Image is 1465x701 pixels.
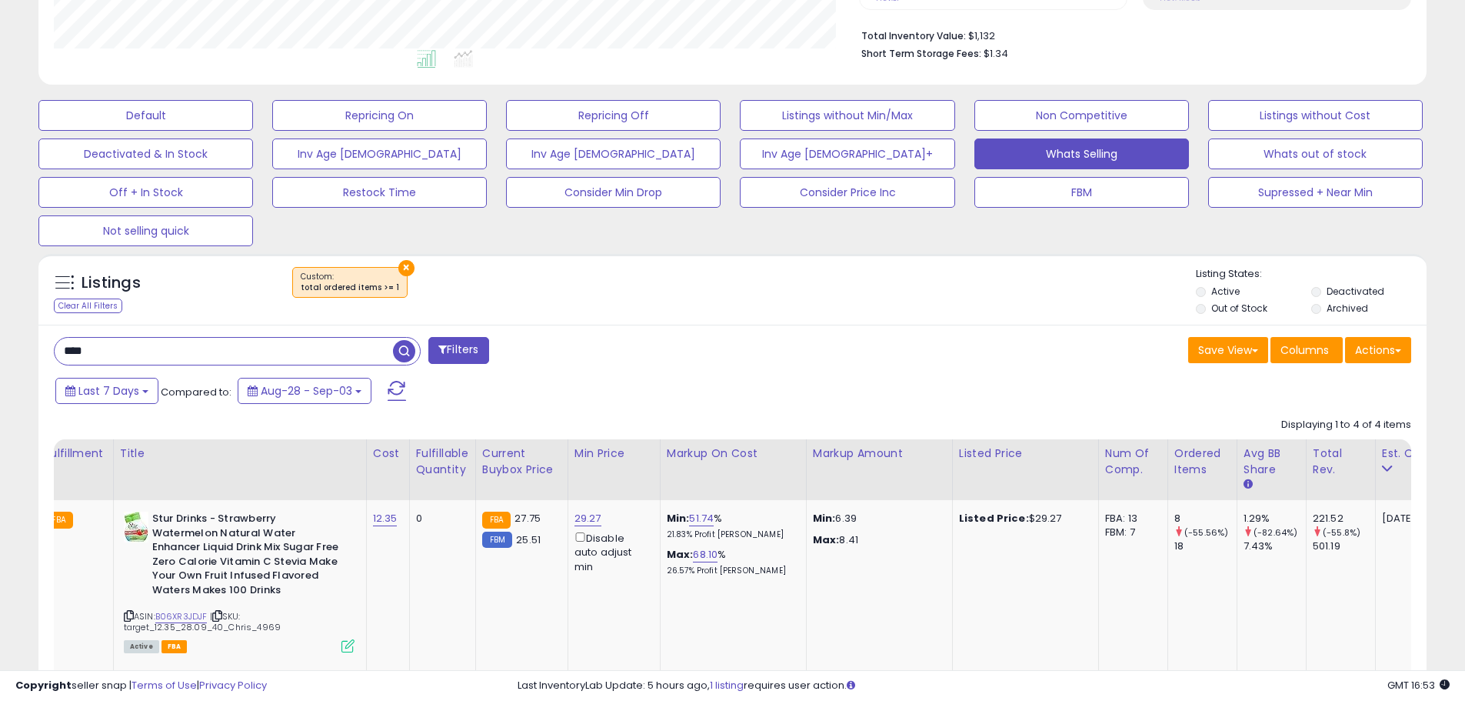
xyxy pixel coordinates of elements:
[301,271,399,294] span: Custom:
[1323,526,1360,539] small: (-55.8%)
[1184,526,1228,539] small: (-55.56%)
[516,532,541,547] span: 25.51
[482,512,511,529] small: FBA
[272,177,487,208] button: Restock Time
[373,446,403,462] div: Cost
[974,100,1189,131] button: Non Competitive
[38,139,253,169] button: Deactivated & In Stock
[667,566,794,576] p: 26.57% Profit [PERSON_NAME]
[506,139,721,169] button: Inv Age [DEMOGRAPHIC_DATA]
[261,383,352,399] span: Aug-28 - Sep-03
[813,446,946,462] div: Markup Amount
[861,25,1400,44] li: $1,132
[861,29,966,42] b: Total Inventory Value:
[482,446,561,478] div: Current Buybox Price
[959,446,1092,462] div: Listed Price
[1208,139,1423,169] button: Whats out of stock
[1174,539,1237,553] div: 18
[1387,678,1450,693] span: 2025-09-11 16:53 GMT
[574,529,648,574] div: Disable auto adjust min
[82,272,141,294] h5: Listings
[667,529,794,540] p: 21.83% Profit [PERSON_NAME]
[574,511,601,526] a: 29.27
[710,678,744,693] a: 1 listing
[124,640,159,653] span: All listings currently available for purchase on Amazon
[199,678,267,693] a: Privacy Policy
[15,678,72,693] strong: Copyright
[416,512,464,526] div: 0
[740,139,954,169] button: Inv Age [DEMOGRAPHIC_DATA]+
[428,337,488,364] button: Filters
[1327,285,1384,298] label: Deactivated
[667,548,794,576] div: %
[482,532,512,548] small: FBM
[124,512,355,651] div: ASIN:
[44,512,72,529] small: FBA
[1208,177,1423,208] button: Supressed + Near Min
[689,511,714,526] a: 51.74
[518,679,1450,693] div: Last InventoryLab Update: 5 hours ago, requires user action.
[1244,478,1253,492] small: Avg BB Share.
[398,260,415,276] button: ×
[984,46,1008,61] span: $1.34
[1244,512,1306,526] div: 1.29%
[514,511,541,526] span: 27.75
[1211,302,1267,315] label: Out of Stock
[161,385,231,399] span: Compared to:
[272,139,487,169] button: Inv Age [DEMOGRAPHIC_DATA]
[54,299,122,313] div: Clear All Filters
[238,378,371,404] button: Aug-28 - Sep-03
[132,678,197,693] a: Terms of Use
[813,512,941,526] p: 6.39
[1244,539,1306,553] div: 7.43%
[155,610,208,623] a: B06XR3JDJF
[38,100,253,131] button: Default
[1313,512,1375,526] div: 221.52
[38,215,253,246] button: Not selling quick
[1244,446,1300,478] div: Avg BB Share
[1281,418,1411,432] div: Displaying 1 to 4 of 4 items
[740,100,954,131] button: Listings without Min/Max
[78,383,139,399] span: Last 7 Days
[667,547,694,562] b: Max:
[38,177,253,208] button: Off + In Stock
[15,679,267,693] div: seller snap | |
[1270,337,1343,363] button: Columns
[667,511,690,526] b: Min:
[161,640,188,653] span: FBA
[44,446,106,462] div: Fulfillment
[506,177,721,208] button: Consider Min Drop
[1313,539,1375,553] div: 501.19
[959,511,1029,526] b: Listed Price:
[693,547,718,562] a: 68.10
[959,512,1087,526] div: $29.27
[974,177,1189,208] button: FBM
[740,177,954,208] button: Consider Price Inc
[667,512,794,540] div: %
[1313,446,1369,478] div: Total Rev.
[55,378,158,404] button: Last 7 Days
[124,512,148,542] img: 41jXVL5qujL._SL40_.jpg
[861,47,981,60] b: Short Term Storage Fees:
[813,533,941,547] p: 8.41
[1174,446,1230,478] div: Ordered Items
[1196,267,1427,282] p: Listing States:
[120,446,360,462] div: Title
[1327,302,1368,315] label: Archived
[574,446,654,462] div: Min Price
[1280,342,1329,358] span: Columns
[1254,526,1297,539] small: (-82.64%)
[1208,100,1423,131] button: Listings without Cost
[152,512,339,601] b: Stur Drinks - Strawberry Watermelon Natural Water Enhancer Liquid Drink Mix Sugar Free Zero Calor...
[272,100,487,131] button: Repricing On
[1105,446,1161,478] div: Num of Comp.
[1345,337,1411,363] button: Actions
[506,100,721,131] button: Repricing Off
[301,282,399,293] div: total ordered items >= 1
[416,446,469,478] div: Fulfillable Quantity
[974,139,1189,169] button: Whats Selling
[660,439,806,500] th: The percentage added to the cost of goods (COGS) that forms the calculator for Min & Max prices.
[1211,285,1240,298] label: Active
[667,446,800,462] div: Markup on Cost
[813,532,840,547] strong: Max:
